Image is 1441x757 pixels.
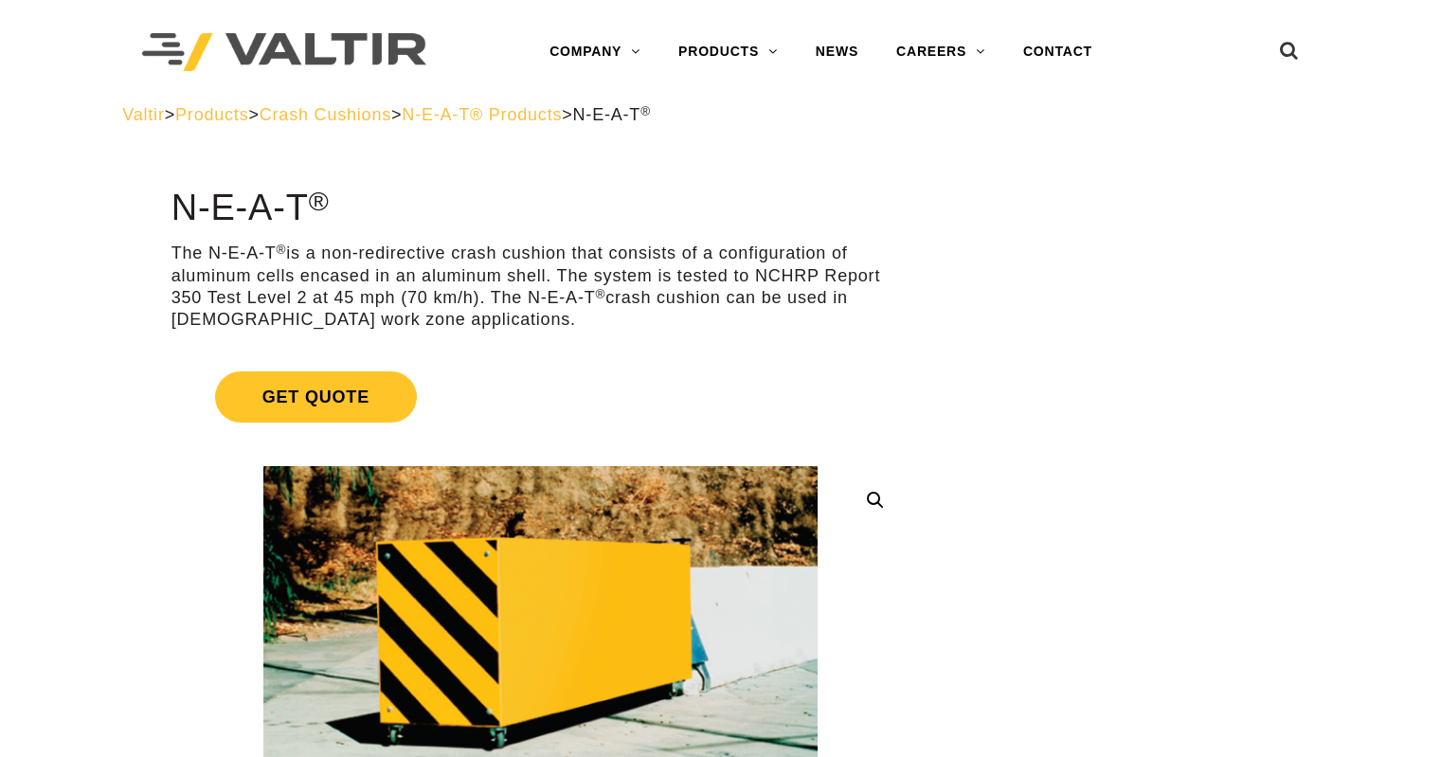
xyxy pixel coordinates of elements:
a: Valtir [122,105,164,124]
a: Get Quote [171,349,910,445]
a: CONTACT [1004,33,1111,71]
span: Get Quote [215,371,417,423]
a: N-E-A-T® Products [402,105,562,124]
p: The N-E-A-T is a non-redirective crash cushion that consists of a configuration of aluminum cells... [171,243,910,332]
sup: ® [309,186,330,216]
span: N-E-A-T [573,105,651,124]
a: NEWS [797,33,877,71]
div: > > > > [122,104,1319,126]
a: Crash Cushions [260,105,391,124]
a: COMPANY [531,33,659,71]
img: Valtir [142,33,426,72]
h1: N-E-A-T [171,189,910,228]
sup: ® [277,243,287,257]
a: Products [175,105,248,124]
a: PRODUCTS [659,33,797,71]
sup: ® [640,104,651,118]
a: CAREERS [877,33,1004,71]
sup: ® [595,287,605,301]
